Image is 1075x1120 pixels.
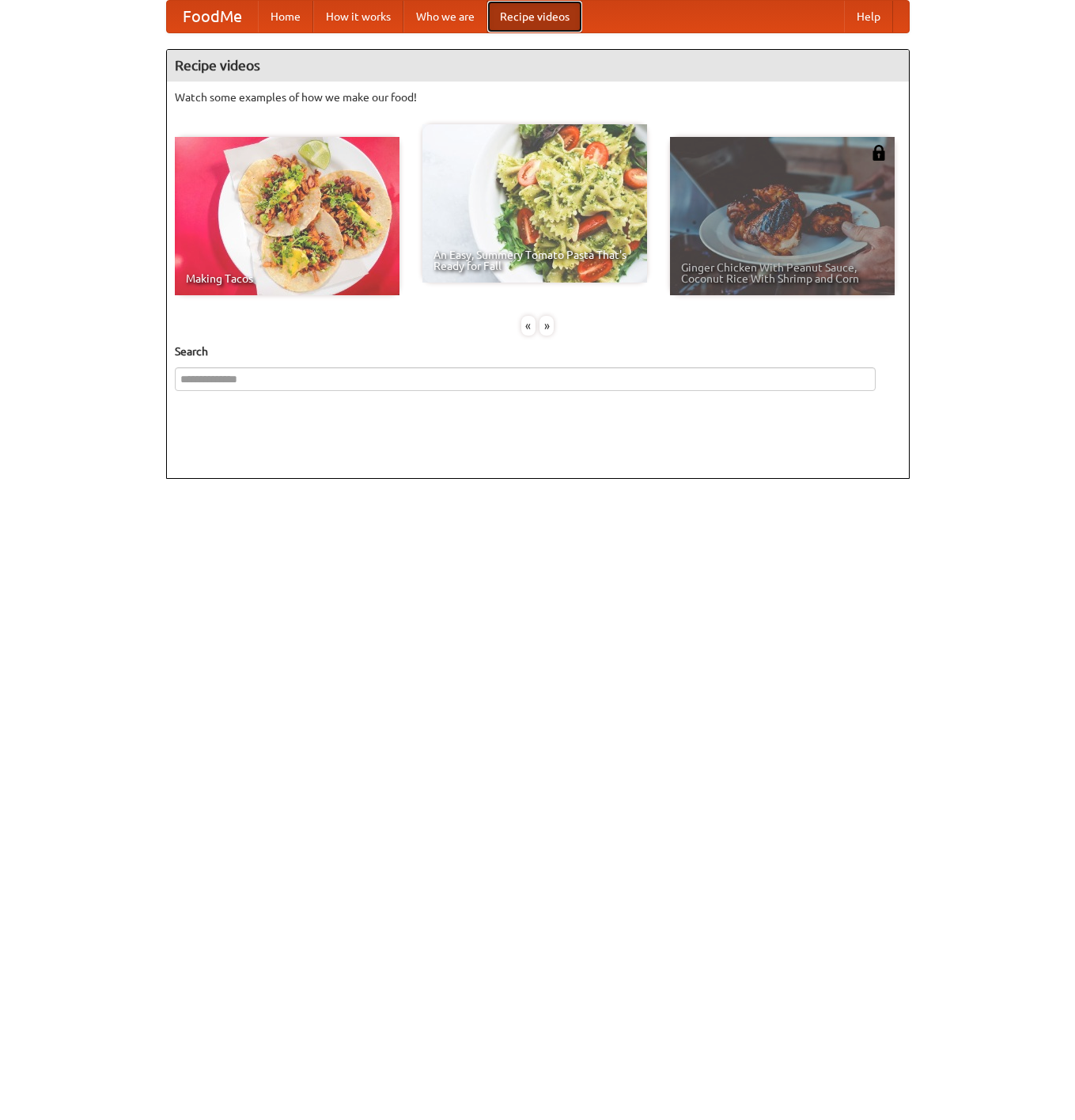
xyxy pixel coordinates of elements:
span: An Easy, Summery Tomato Pasta That's Ready for Fall [433,249,636,271]
div: « [521,316,536,336]
a: Who we are [403,1,487,32]
a: An Easy, Summery Tomato Pasta That's Ready for Fall [422,124,647,283]
a: Making Tacos [175,137,399,295]
div: » [539,316,554,336]
p: Watch some examples of how we make our food! [175,89,901,105]
a: How it works [313,1,403,32]
a: Recipe videos [487,1,582,32]
img: 483408.png [871,145,887,161]
a: FoodMe [167,1,258,32]
span: Making Tacos [186,273,388,284]
h4: Recipe videos [167,50,909,82]
h5: Search [175,344,901,359]
a: Home [258,1,313,32]
a: Help [844,1,893,32]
